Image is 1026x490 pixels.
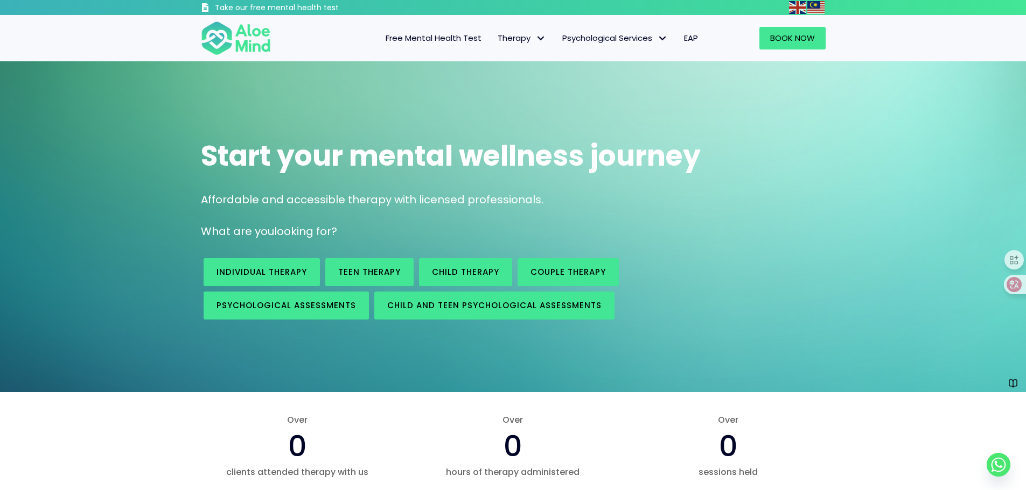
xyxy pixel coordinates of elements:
[676,27,706,49] a: EAP
[387,300,602,311] span: Child and Teen Psychological assessments
[338,266,401,278] span: Teen Therapy
[285,27,706,49] nav: Menu
[789,1,806,14] img: en
[432,266,499,278] span: Child Therapy
[684,32,698,44] span: EAP
[217,266,307,278] span: Individual therapy
[204,258,320,286] a: Individual therapy
[531,266,606,278] span: Couple therapy
[807,1,825,14] img: ms
[987,453,1010,477] a: Whatsapp
[201,224,274,239] span: What are you
[288,425,307,466] span: 0
[504,425,522,466] span: 0
[386,32,481,44] span: Free Mental Health Test
[490,27,554,49] a: TherapyTherapy: submenu
[201,3,396,15] a: Take our free mental health test
[378,27,490,49] a: Free Mental Health Test
[562,32,668,44] span: Psychological Services
[201,192,826,208] p: Affordable and accessible therapy with licensed professionals.
[498,32,546,44] span: Therapy
[419,258,512,286] a: Child Therapy
[759,27,826,49] a: Book Now
[631,414,825,426] span: Over
[518,258,619,286] a: Couple therapy
[533,31,549,46] span: Therapy: submenu
[770,32,815,44] span: Book Now
[631,466,825,478] span: sessions held
[201,20,271,56] img: Aloe mind Logo
[201,414,395,426] span: Over
[416,466,610,478] span: hours of therapy administered
[201,136,701,175] span: Start your mental wellness journey
[719,425,738,466] span: 0
[807,1,826,13] a: Malay
[416,414,610,426] span: Over
[374,292,615,319] a: Child and Teen Psychological assessments
[789,1,807,13] a: English
[201,466,395,478] span: clients attended therapy with us
[325,258,414,286] a: Teen Therapy
[655,31,671,46] span: Psychological Services: submenu
[274,224,337,239] span: looking for?
[554,27,676,49] a: Psychological ServicesPsychological Services: submenu
[215,3,396,13] h3: Take our free mental health test
[204,292,369,319] a: Psychological assessments
[217,300,356,311] span: Psychological assessments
